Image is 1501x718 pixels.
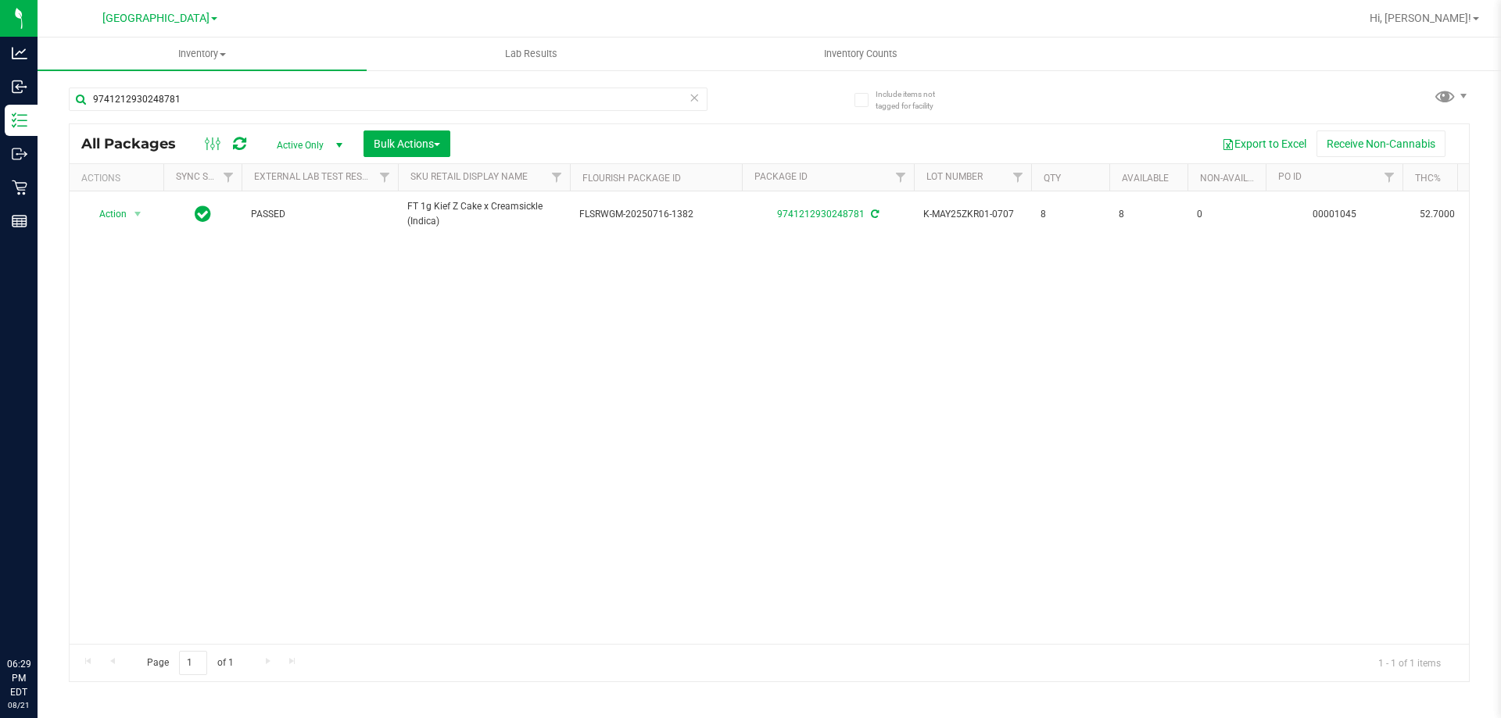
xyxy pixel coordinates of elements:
[926,171,983,182] a: Lot Number
[12,213,27,229] inline-svg: Reports
[81,135,192,152] span: All Packages
[1122,173,1169,184] a: Available
[176,171,236,182] a: Sync Status
[579,207,733,222] span: FLSRWGM-20250716-1382
[754,171,808,182] a: Package ID
[38,47,367,61] span: Inventory
[134,651,246,675] span: Page of 1
[7,657,30,699] p: 06:29 PM EDT
[367,38,696,70] a: Lab Results
[1200,173,1270,184] a: Non-Available
[12,45,27,61] inline-svg: Analytics
[869,209,879,220] span: Sync from Compliance System
[1313,209,1356,220] a: 00001045
[1212,130,1317,157] button: Export to Excel
[81,173,157,184] div: Actions
[102,12,210,25] span: [GEOGRAPHIC_DATA]
[7,699,30,711] p: 08/21
[582,173,681,184] a: Flourish Package ID
[251,207,389,222] span: PASSED
[16,593,63,640] iframe: Resource center
[1366,651,1453,674] span: 1 - 1 of 1 items
[484,47,579,61] span: Lab Results
[69,88,708,111] input: Search Package ID, Item Name, SKU, Lot or Part Number...
[1041,207,1100,222] span: 8
[1412,203,1463,226] span: 52.7000
[12,79,27,95] inline-svg: Inbound
[1119,207,1178,222] span: 8
[1377,164,1402,191] a: Filter
[1415,173,1441,184] a: THC%
[923,207,1022,222] span: K-MAY25ZKR01-0707
[777,209,865,220] a: 9741212930248781
[410,171,528,182] a: Sku Retail Display Name
[179,651,207,675] input: 1
[38,38,367,70] a: Inventory
[1278,171,1302,182] a: PO ID
[216,164,242,191] a: Filter
[254,171,377,182] a: External Lab Test Result
[803,47,919,61] span: Inventory Counts
[1005,164,1031,191] a: Filter
[407,199,561,229] span: FT 1g Kief Z Cake x Creamsickle (Indica)
[85,203,127,225] span: Action
[12,113,27,128] inline-svg: Inventory
[888,164,914,191] a: Filter
[1317,130,1445,157] button: Receive Non-Cannabis
[128,203,148,225] span: select
[12,180,27,195] inline-svg: Retail
[372,164,398,191] a: Filter
[12,146,27,162] inline-svg: Outbound
[876,88,954,112] span: Include items not tagged for facility
[364,130,450,157] button: Bulk Actions
[544,164,570,191] a: Filter
[1370,12,1471,24] span: Hi, [PERSON_NAME]!
[696,38,1025,70] a: Inventory Counts
[1044,173,1061,184] a: Qty
[689,88,700,108] span: Clear
[195,203,211,225] span: In Sync
[1197,207,1256,222] span: 0
[374,138,440,150] span: Bulk Actions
